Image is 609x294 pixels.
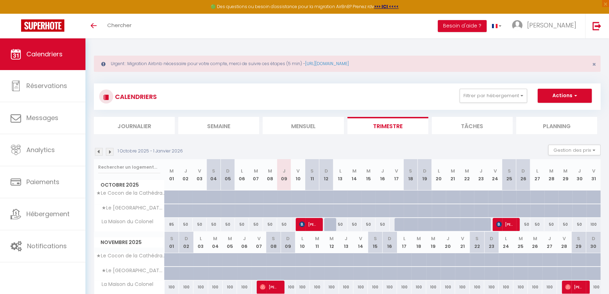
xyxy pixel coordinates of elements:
a: >>> ICI <<<< [374,4,399,10]
abbr: D [185,235,188,242]
div: 100 [528,281,542,294]
span: La Maison du Colonel [95,281,155,288]
div: 50 [193,218,207,231]
abbr: L [241,168,243,174]
abbr: D [325,168,328,174]
th: 23 [484,232,499,253]
div: 50 [249,218,263,231]
li: Journalier [94,117,175,134]
abbr: M [549,168,553,174]
abbr: M [451,168,455,174]
div: 100 [193,281,208,294]
abbr: M [366,168,371,174]
button: Close [592,61,596,68]
th: 22 [470,232,484,253]
th: 12 [319,159,333,190]
div: 100 [455,281,469,294]
div: 50 [544,218,558,231]
span: ★Le [GEOGRAPHIC_DATA]★ [95,204,166,212]
th: 07 [252,232,266,253]
th: 11 [305,159,319,190]
span: ★Le [GEOGRAPHIC_DATA]★ [95,267,166,275]
th: 30 [586,232,601,253]
div: 100 [499,281,513,294]
th: 27 [530,159,544,190]
th: 04 [207,159,221,190]
abbr: V [461,235,464,242]
th: 21 [446,159,460,190]
abbr: D [423,168,427,174]
abbr: S [475,235,479,242]
div: 100 [586,281,601,294]
th: 25 [513,232,528,253]
img: logout [592,21,601,30]
a: ... [PERSON_NAME] [507,14,585,38]
th: 02 [179,159,193,190]
div: 100 [237,281,251,294]
abbr: V [198,168,201,174]
div: 50 [530,218,544,231]
div: 100 [368,281,382,294]
button: Besoin d'aide ? [438,20,487,32]
div: 50 [361,218,376,231]
abbr: J [480,168,482,174]
abbr: V [359,235,362,242]
abbr: J [381,168,384,174]
div: 100 [353,281,368,294]
abbr: L [438,168,440,174]
li: Mensuel [263,117,344,134]
abbr: V [395,168,398,174]
th: 06 [237,232,251,253]
abbr: D [286,235,290,242]
div: 50 [221,218,235,231]
abbr: L [301,235,303,242]
button: Actions [538,89,592,103]
th: 14 [353,232,368,253]
th: 06 [235,159,249,190]
div: 50 [235,218,249,231]
span: [PERSON_NAME] [260,280,278,294]
div: 50 [277,218,291,231]
div: 100 [179,281,193,294]
th: 09 [277,159,291,190]
th: 18 [411,232,426,253]
span: Messages [26,113,58,122]
div: 100 [324,281,339,294]
div: 100 [208,281,223,294]
div: 100 [426,281,441,294]
th: 28 [544,159,558,190]
a: Chercher [102,14,137,38]
abbr: J [243,235,246,242]
abbr: D [226,168,230,174]
abbr: V [563,235,566,242]
th: 18 [404,159,418,190]
div: 100 [281,281,295,294]
abbr: D [521,168,525,174]
div: 100 [339,281,353,294]
div: 100 [397,281,411,294]
div: 100 [542,281,557,294]
th: 27 [542,232,557,253]
span: Paiements [26,177,59,186]
li: Semaine [178,117,259,134]
th: 11 [310,232,324,253]
th: 21 [455,232,469,253]
abbr: M [228,235,232,242]
span: Novembre 2025 [94,237,164,248]
abbr: V [257,235,261,242]
div: 100 [441,281,455,294]
img: Super Booking [21,19,64,32]
p: 1 Octobre 2025 - 1 Janvier 2026 [118,148,183,155]
th: 14 [347,159,361,190]
abbr: S [409,168,412,174]
abbr: J [447,235,449,242]
th: 07 [249,159,263,190]
span: [PERSON_NAME] [565,280,584,294]
th: 26 [528,232,542,253]
th: 05 [221,159,235,190]
span: La Maison du Colonel [95,218,155,226]
li: Planning [516,117,597,134]
th: 09 [281,232,295,253]
abbr: J [345,235,347,242]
